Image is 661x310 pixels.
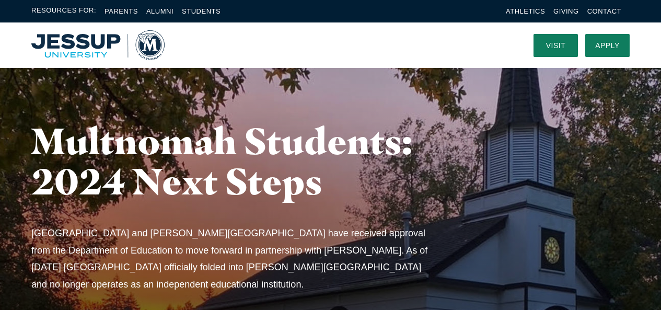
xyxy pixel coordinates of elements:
[146,7,173,15] a: Alumni
[105,7,138,15] a: Parents
[31,121,449,201] h1: Multnomah Students: 2024 Next Steps
[534,34,578,57] a: Visit
[585,34,630,57] a: Apply
[31,5,96,17] span: Resources For:
[31,225,430,293] p: [GEOGRAPHIC_DATA] and [PERSON_NAME][GEOGRAPHIC_DATA] have received approval from the Department o...
[553,7,579,15] a: Giving
[31,30,165,60] img: Multnomah University Logo
[587,7,621,15] a: Contact
[31,30,165,60] a: Home
[506,7,545,15] a: Athletics
[182,7,221,15] a: Students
